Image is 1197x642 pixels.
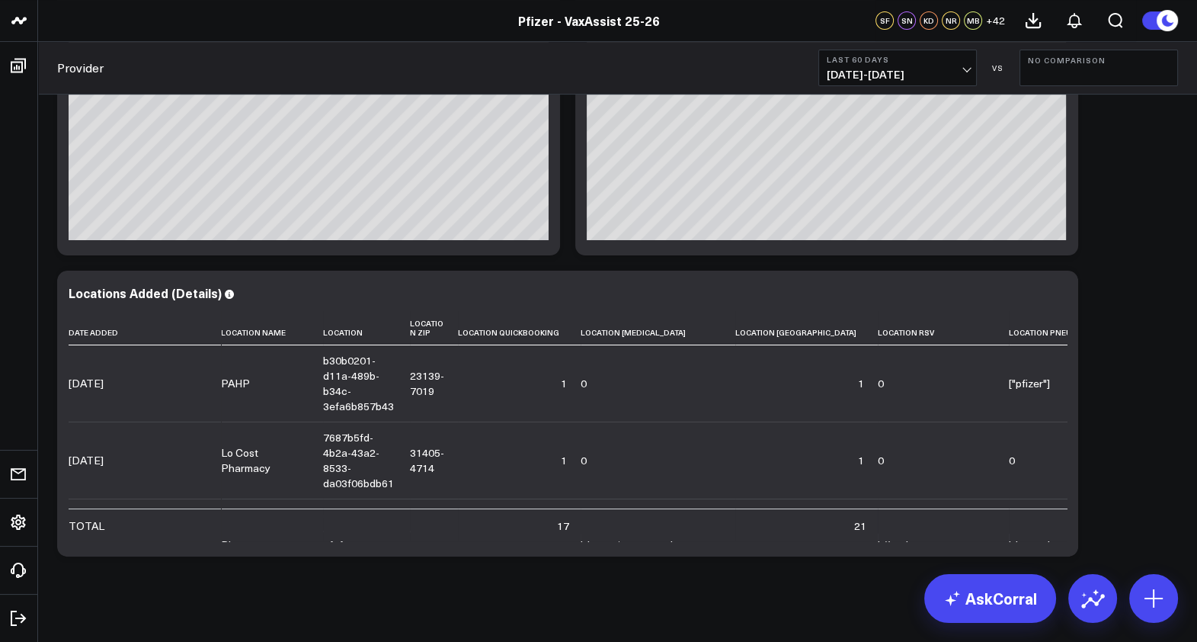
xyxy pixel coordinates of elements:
b: No Comparison [1028,56,1170,65]
div: VS [984,63,1012,72]
th: Location [323,311,410,345]
div: MB [964,11,982,30]
div: 0 [878,453,884,468]
th: Location Pneumo [1009,311,1102,345]
button: Last 60 Days[DATE]-[DATE] [818,50,977,86]
div: 1 [858,453,864,468]
div: [DATE] [69,453,104,468]
th: Location Rsv [878,311,1009,345]
div: 50bdd1ac-4960-4031-9f5f-d8d30e114b5e [323,507,396,568]
th: Location Quickbooking [458,311,581,345]
button: +42 [986,11,1005,30]
div: SN [898,11,916,30]
div: 0 [878,376,884,391]
div: 0 [581,376,587,391]
div: 21 [854,518,866,534]
a: AskCorral [924,574,1056,623]
span: [DATE] - [DATE] [827,69,968,81]
div: 1 [858,376,864,391]
div: Lo Cost Pharmacy [221,445,309,476]
div: KD [920,11,938,30]
th: Location [GEOGRAPHIC_DATA] [735,311,878,345]
div: 17 [557,518,569,534]
th: Location Zip [410,311,458,345]
th: Location [MEDICAL_DATA] [581,311,735,345]
div: 0 [1009,453,1015,468]
div: 7687b5fd-4b2a-43a2-8533-da03f06bdb61 [323,430,396,491]
div: 1 [561,376,567,391]
button: No Comparison [1019,50,1178,86]
div: b30b0201-d11a-489b-b34c-3efa6b857b43 [323,353,396,414]
div: NR [942,11,960,30]
div: 0 [581,453,587,468]
div: 23139-7019 [410,368,444,399]
div: [DATE] [69,376,104,391]
div: 31405-4714 [410,445,444,476]
b: Last 60 Days [827,55,968,64]
div: 1 [561,453,567,468]
div: Locations Added (Details) [69,284,222,301]
div: PAHP [221,376,250,391]
div: TOTAL [69,518,104,534]
a: Provider [57,59,104,76]
span: + 42 [986,15,1005,26]
div: SF [875,11,894,30]
th: Location Name [221,311,323,345]
a: Pfizer - VaxAssist 25-26 [518,12,660,29]
th: Date Added [69,311,221,345]
div: ["pfizer"] [1009,376,1050,391]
